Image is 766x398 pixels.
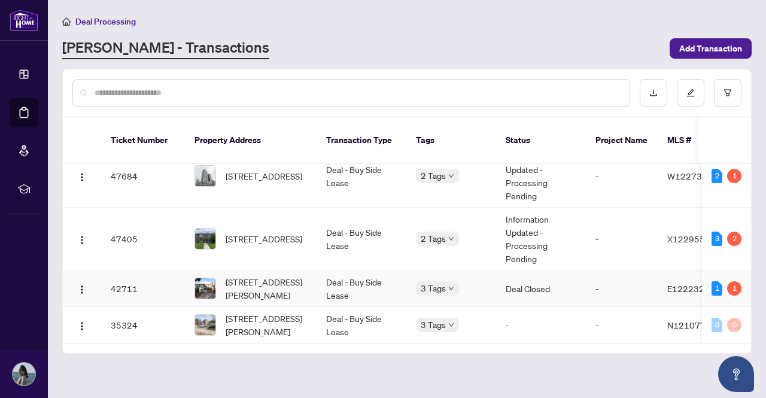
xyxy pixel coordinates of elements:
[77,321,87,331] img: Logo
[317,271,406,307] td: Deal - Buy Side Lease
[658,117,729,164] th: MLS #
[195,278,215,299] img: thumbnail-img
[448,236,454,242] span: down
[226,232,302,245] span: [STREET_ADDRESS]
[727,169,741,183] div: 1
[640,79,667,107] button: download
[448,173,454,179] span: down
[226,169,302,183] span: [STREET_ADDRESS]
[496,117,586,164] th: Status
[72,166,92,186] button: Logo
[586,208,658,271] td: -
[586,145,658,208] td: -
[448,322,454,328] span: down
[718,356,754,392] button: Open asap
[62,38,269,59] a: [PERSON_NAME] - Transactions
[724,89,732,97] span: filter
[649,89,658,97] span: download
[421,169,446,183] span: 2 Tags
[686,89,695,97] span: edit
[72,279,92,298] button: Logo
[714,79,741,107] button: filter
[727,232,741,246] div: 2
[667,233,716,244] span: X12295580
[72,229,92,248] button: Logo
[77,172,87,182] img: Logo
[77,235,87,245] img: Logo
[101,208,185,271] td: 47405
[727,281,741,296] div: 1
[670,38,752,59] button: Add Transaction
[10,9,38,31] img: logo
[586,117,658,164] th: Project Name
[712,169,722,183] div: 2
[677,79,704,107] button: edit
[727,318,741,332] div: 0
[421,281,446,295] span: 3 Tags
[586,307,658,344] td: -
[185,117,317,164] th: Property Address
[195,229,215,249] img: thumbnail-img
[72,315,92,335] button: Logo
[667,283,715,294] span: E12223207
[62,17,71,26] span: home
[448,285,454,291] span: down
[195,315,215,335] img: thumbnail-img
[101,145,185,208] td: 47684
[496,271,586,307] td: Deal Closed
[421,318,446,332] span: 3 Tags
[586,271,658,307] td: -
[496,145,586,208] td: Information Updated - Processing Pending
[77,285,87,294] img: Logo
[317,208,406,271] td: Deal - Buy Side Lease
[496,208,586,271] td: Information Updated - Processing Pending
[496,307,586,344] td: -
[317,145,406,208] td: Deal - Buy Side Lease
[421,232,446,245] span: 2 Tags
[317,307,406,344] td: Deal - Buy Side Lease
[75,16,136,27] span: Deal Processing
[226,275,307,302] span: [STREET_ADDRESS][PERSON_NAME]
[195,166,215,186] img: thumbnail-img
[667,320,716,330] span: N12107761
[101,271,185,307] td: 42711
[13,363,35,385] img: Profile Icon
[667,171,718,181] span: W12273768
[712,318,722,332] div: 0
[712,232,722,246] div: 3
[226,312,307,338] span: [STREET_ADDRESS][PERSON_NAME]
[101,117,185,164] th: Ticket Number
[317,117,406,164] th: Transaction Type
[712,281,722,296] div: 1
[101,307,185,344] td: 35324
[406,117,496,164] th: Tags
[679,39,742,58] span: Add Transaction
